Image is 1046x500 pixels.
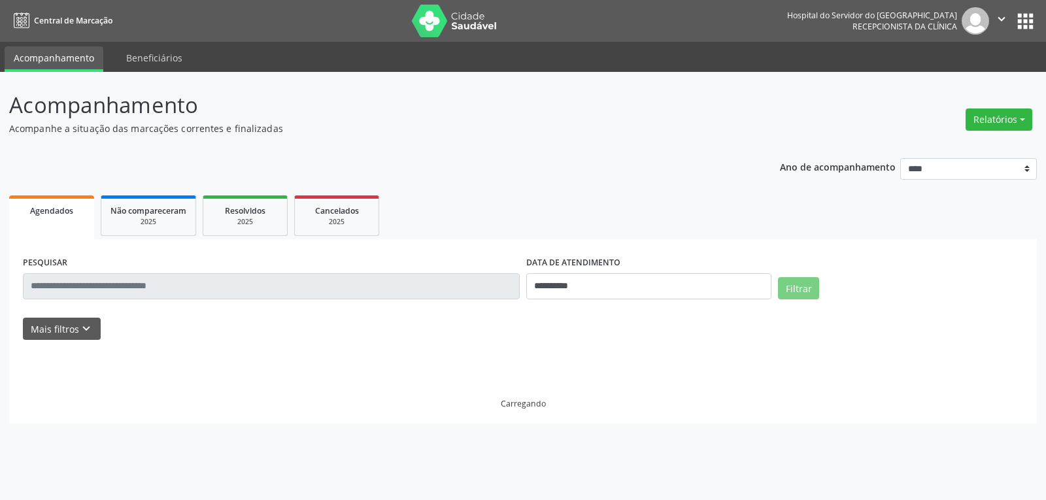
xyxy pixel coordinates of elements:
[110,217,186,227] div: 2025
[526,253,620,273] label: DATA DE ATENDIMENTO
[9,89,728,122] p: Acompanhamento
[9,10,112,31] a: Central de Marcação
[9,122,728,135] p: Acompanhe a situação das marcações correntes e finalizadas
[962,7,989,35] img: img
[79,322,93,336] i: keyboard_arrow_down
[23,318,101,341] button: Mais filtroskeyboard_arrow_down
[966,108,1032,131] button: Relatórios
[787,10,957,21] div: Hospital do Servidor do [GEOGRAPHIC_DATA]
[304,217,369,227] div: 2025
[117,46,192,69] a: Beneficiários
[994,12,1009,26] i: 
[5,46,103,72] a: Acompanhamento
[852,21,957,32] span: Recepcionista da clínica
[212,217,278,227] div: 2025
[225,205,265,216] span: Resolvidos
[778,277,819,299] button: Filtrar
[315,205,359,216] span: Cancelados
[501,398,546,409] div: Carregando
[34,15,112,26] span: Central de Marcação
[110,205,186,216] span: Não compareceram
[1014,10,1037,33] button: apps
[30,205,73,216] span: Agendados
[23,253,67,273] label: PESQUISAR
[989,7,1014,35] button: 
[780,158,896,175] p: Ano de acompanhamento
